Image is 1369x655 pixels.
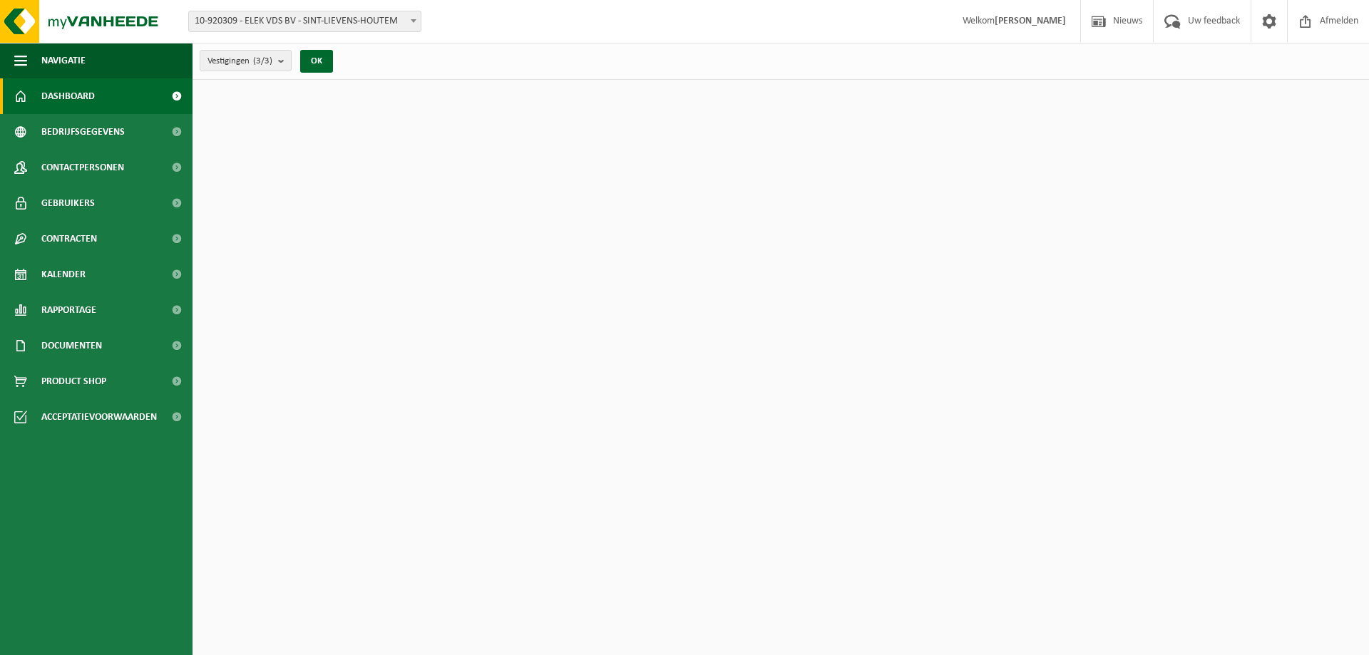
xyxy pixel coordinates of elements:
[41,399,157,435] span: Acceptatievoorwaarden
[41,114,125,150] span: Bedrijfsgegevens
[41,185,95,221] span: Gebruikers
[253,56,272,66] count: (3/3)
[41,78,95,114] span: Dashboard
[41,221,97,257] span: Contracten
[995,16,1066,26] strong: [PERSON_NAME]
[207,51,272,72] span: Vestigingen
[188,11,421,32] span: 10-920309 - ELEK VDS BV - SINT-LIEVENS-HOUTEM
[41,150,124,185] span: Contactpersonen
[41,292,96,328] span: Rapportage
[200,50,292,71] button: Vestigingen(3/3)
[41,363,106,399] span: Product Shop
[300,50,333,73] button: OK
[41,257,86,292] span: Kalender
[41,43,86,78] span: Navigatie
[41,328,102,363] span: Documenten
[189,11,421,31] span: 10-920309 - ELEK VDS BV - SINT-LIEVENS-HOUTEM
